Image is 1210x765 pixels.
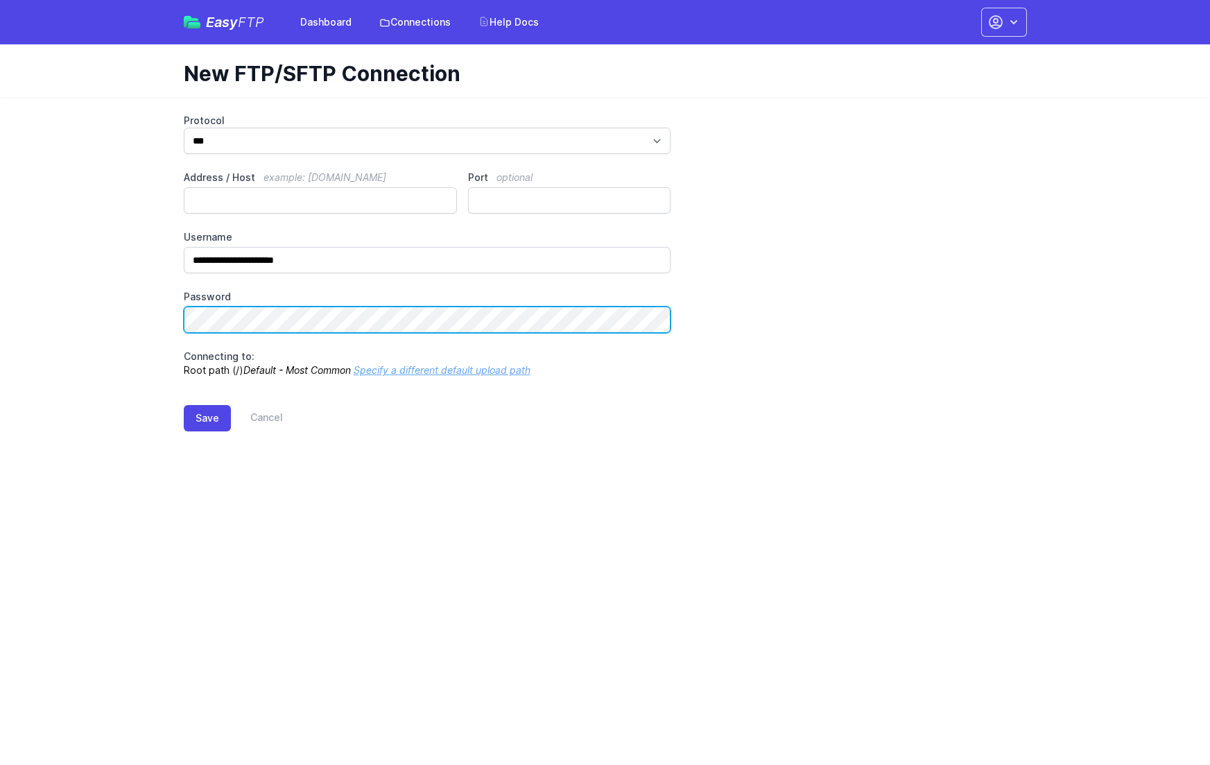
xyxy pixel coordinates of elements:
a: Help Docs [470,10,547,35]
span: example: [DOMAIN_NAME] [263,171,386,183]
label: Protocol [184,114,671,128]
span: Easy [206,15,264,29]
label: Address / Host [184,171,458,184]
iframe: Drift Widget Chat Controller [1141,696,1193,748]
label: Password [184,290,671,304]
p: Root path (/) [184,350,671,377]
img: easyftp_logo.png [184,16,200,28]
span: Connecting to: [184,350,254,362]
span: FTP [238,14,264,31]
span: optional [496,171,533,183]
a: Connections [371,10,459,35]
button: Save [184,405,231,431]
i: Default - Most Common [243,364,351,376]
h1: New FTP/SFTP Connection [184,61,1016,86]
a: Specify a different default upload path [354,364,530,376]
a: EasyFTP [184,15,264,29]
a: Dashboard [292,10,360,35]
label: Port [468,171,671,184]
label: Username [184,230,671,244]
a: Cancel [231,405,283,431]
